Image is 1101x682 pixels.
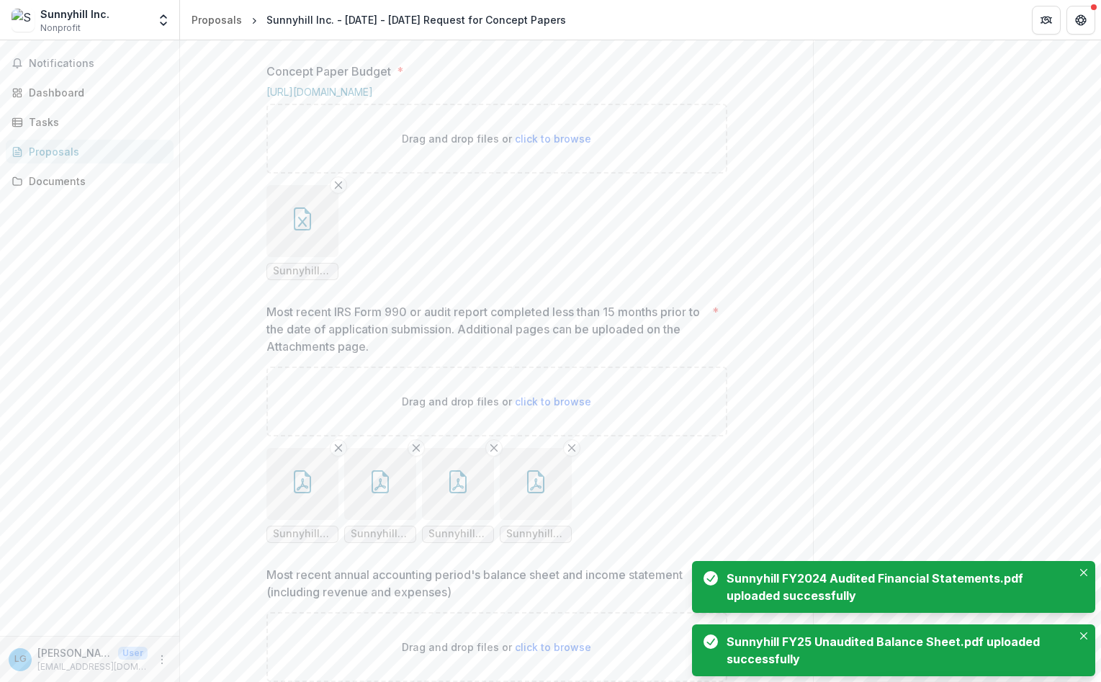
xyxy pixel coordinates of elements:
[273,265,332,277] span: Sunnyhill Health-Equity-Fund-Concept-Paper-Budget.xlsx
[6,169,174,193] a: Documents
[1032,6,1061,35] button: Partners
[186,9,572,30] nav: breadcrumb
[266,185,338,280] div: Remove FileSunnyhill Health-Equity-Fund-Concept-Paper-Budget.xlsx
[40,22,81,35] span: Nonprofit
[14,655,27,664] div: Laura St George
[408,439,425,457] button: Remove File
[6,140,174,163] a: Proposals
[29,58,168,70] span: Notifications
[29,115,162,130] div: Tasks
[6,52,174,75] button: Notifications
[266,63,391,80] p: Concept Paper Budget
[192,12,242,27] div: Proposals
[330,176,347,194] button: Remove File
[29,144,162,159] div: Proposals
[12,9,35,32] img: Sunnyhill Inc.
[6,110,174,134] a: Tasks
[727,633,1066,668] div: Sunnyhill FY25 Unaudited Balance Sheet.pdf uploaded successfully
[153,651,171,668] button: More
[153,6,174,35] button: Open entity switcher
[266,448,338,543] div: Remove FileSunnyhill FY24 990.pdf
[118,647,148,660] p: User
[422,448,494,543] div: Remove FileSunnyhill FY2024 Audited Financial Statements.pdf
[29,174,162,189] div: Documents
[428,528,487,540] span: Sunnyhill FY2024 Audited Financial Statements.pdf
[266,86,373,98] a: [URL][DOMAIN_NAME]
[402,131,591,146] p: Drag and drop files or
[29,85,162,100] div: Dashboard
[1066,6,1095,35] button: Get Help
[1075,564,1092,581] button: Close
[273,528,332,540] span: Sunnyhill FY24 990.pdf
[500,448,572,543] div: Remove FileSunnyhill FY25 Unaudited Balance Sheet.pdf
[506,528,565,540] span: Sunnyhill FY25 Unaudited Balance Sheet.pdf
[344,448,416,543] div: Remove FileSunnyhill FY25 Unaudited Income Statement.pdf
[485,439,503,457] button: Remove File
[266,566,706,601] p: Most recent annual accounting period's balance sheet and income statement (including revenue and ...
[563,439,580,457] button: Remove File
[266,12,566,27] div: Sunnyhill Inc. - [DATE] - [DATE] Request for Concept Papers
[515,133,591,145] span: click to browse
[1075,627,1092,645] button: Close
[330,439,347,457] button: Remove File
[727,570,1066,604] div: Sunnyhill FY2024 Audited Financial Statements.pdf uploaded successfully
[515,395,591,408] span: click to browse
[515,641,591,653] span: click to browse
[351,528,410,540] span: Sunnyhill FY25 Unaudited Income Statement.pdf
[40,6,109,22] div: Sunnyhill Inc.
[37,660,148,673] p: [EMAIL_ADDRESS][DOMAIN_NAME]
[266,303,706,355] p: Most recent IRS Form 990 or audit report completed less than 15 months prior to the date of appli...
[6,81,174,104] a: Dashboard
[37,645,112,660] p: [PERSON_NAME] St [PERSON_NAME]
[402,640,591,655] p: Drag and drop files or
[186,9,248,30] a: Proposals
[402,394,591,409] p: Drag and drop files or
